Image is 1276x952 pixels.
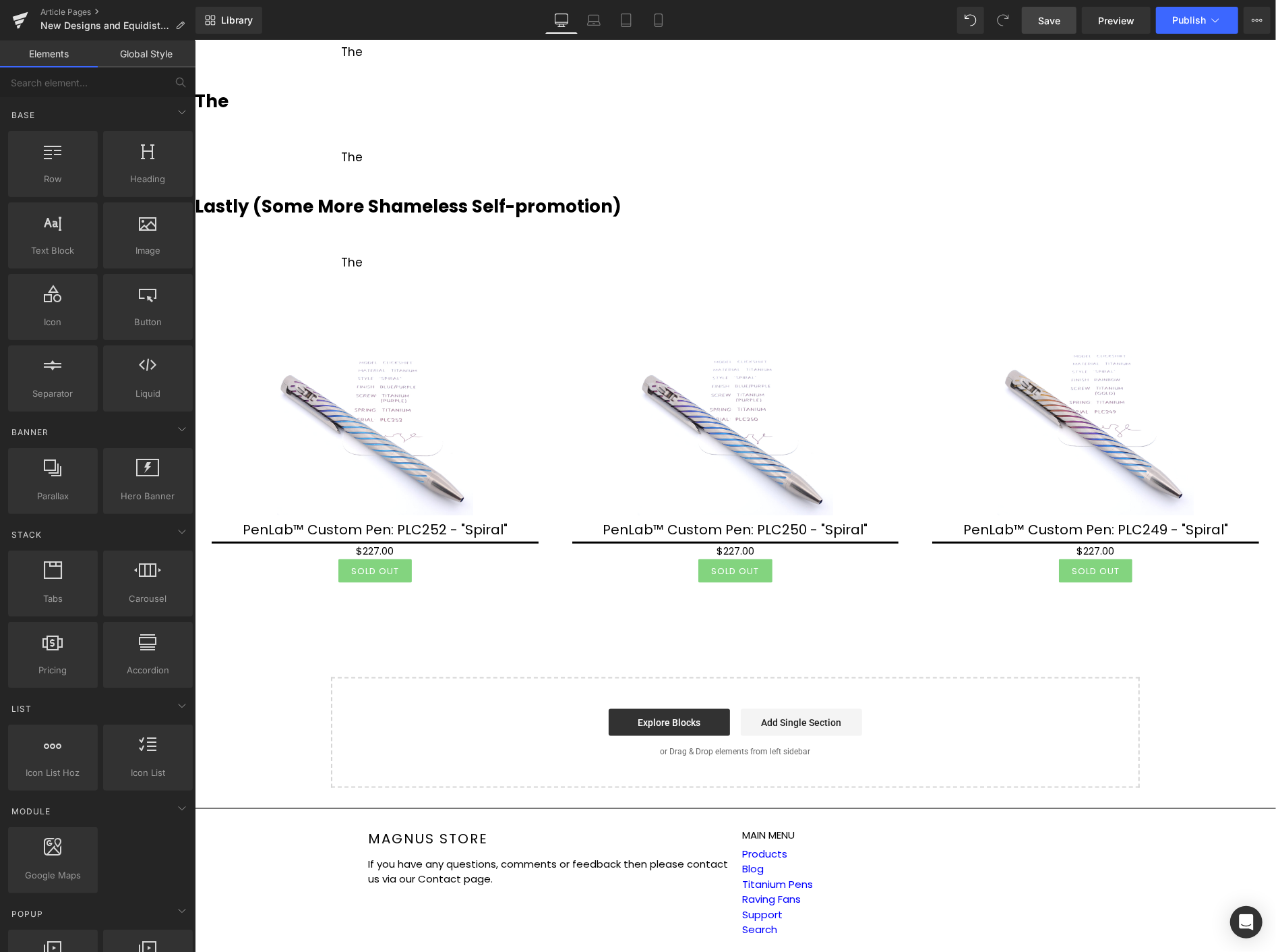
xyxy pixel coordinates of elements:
a: Article Pages [40,7,195,18]
button: Sold Out [144,519,217,543]
span: Image [107,244,189,258]
div: The [146,108,935,126]
a: Products [547,806,593,820]
a: Explore Blocks [414,669,535,696]
a: PenLab™ Custom Pen: PLC252 - "Spiral" [48,481,313,497]
button: Sold Out [864,519,938,543]
div: Open Intercom Messenger [1230,906,1263,939]
a: New Library [195,7,262,34]
a: Mobile [642,7,675,34]
span: Separator [12,387,94,401]
span: Google Maps [12,868,94,883]
span: Sold Out [516,524,564,537]
span: Liquid [107,387,189,401]
div: The [146,213,935,231]
span: Icon [12,315,94,329]
span: Text Block [12,244,94,258]
span: $227.00 [882,503,920,519]
img: PenLab™ Custom Pen: PLC250 - [443,279,639,476]
a: PenLab™ Custom Pen: PLC250 - "Spiral" [408,481,673,497]
a: Raving Fans [547,851,606,866]
span: Icon List [107,766,189,780]
span: Popup [10,907,44,920]
span: Icon List Hoz [12,766,94,780]
a: Desktop [545,7,578,34]
a: Magnus Store [173,790,293,806]
a: Preview [1082,7,1151,34]
h5: Main menu [547,789,908,801]
span: Sold Out [156,524,204,537]
img: PenLab™ Custom Pen: PLC252 - [82,279,278,476]
span: Carousel [107,592,189,606]
p: or Drag & Drop elements from left sidebar [158,706,923,716]
a: Support [547,867,588,881]
button: Redo [990,7,1016,34]
span: List [10,702,33,715]
span: Save [1038,13,1060,28]
span: $227.00 [522,503,559,519]
span: Pricing [12,663,94,677]
a: PenLab™ Custom Pen: PLC249 - "Spiral" [768,481,1033,497]
span: Parallax [12,489,94,503]
span: Button [107,315,189,329]
a: Tablet [610,7,642,34]
span: Publish [1172,15,1206,26]
a: Global Style [98,40,195,67]
a: Blog [547,821,569,835]
a: Add Single Section [546,669,667,696]
span: Base [10,109,36,121]
a: Search [547,882,582,896]
span: Module [10,805,52,818]
span: Hero Banner [107,489,189,503]
span: Sold Out [877,524,925,537]
span: Tabs [12,592,94,606]
span: Row [12,172,94,186]
button: Publish [1156,7,1238,34]
span: Library [221,14,253,26]
span: $227.00 [161,503,199,519]
p: If you have any questions, comments or feedback then please contact us via our Contact page. [173,816,534,847]
span: Banner [10,426,50,439]
button: Sold Out [504,519,577,543]
img: PenLab™ Custom Pen: PLC249 - [803,279,999,476]
span: Stack [10,528,43,541]
a: Laptop [578,7,610,34]
span: Preview [1098,13,1134,28]
a: Titanium Pens [547,837,618,851]
span: New Designs and Equidistant Magnets [40,20,170,31]
div: The [146,3,935,21]
button: Undo [957,7,984,34]
span: Accordion [107,663,189,677]
button: More [1244,7,1271,34]
span: Heading [107,172,189,186]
